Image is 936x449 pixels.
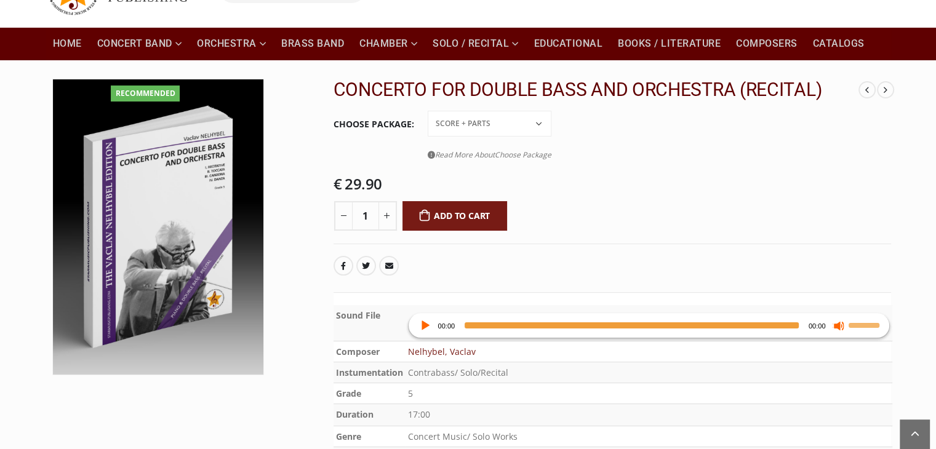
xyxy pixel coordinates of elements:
[336,408,374,420] b: Duration
[406,383,893,404] td: 5
[438,322,455,330] span: 00:00
[402,201,508,231] button: Add to cart
[274,27,351,60] a: Brass Band
[418,319,431,332] button: Play
[334,256,353,276] a: Facebook
[334,79,859,101] h2: CONCERTO FOR DOUBLE BASS AND ORCHESTRA (RECITAL)
[336,367,403,378] b: Instumentation
[406,426,893,447] td: Concert Music/ Solo Works
[465,322,799,328] span: Time Slider
[809,322,826,330] span: 00:00
[352,201,379,231] input: Product quantity
[610,27,728,60] a: Books / Literature
[495,149,551,160] span: Choose Package
[336,346,380,357] b: Composer
[111,85,180,101] div: Recommended
[406,362,893,383] td: Contrabass/ Solo/Recital
[729,27,805,60] a: Composers
[46,27,89,60] a: Home
[379,256,399,276] a: Email
[334,173,382,194] bdi: 29.90
[428,147,551,162] a: Read More AboutChoose Package
[356,256,376,276] a: Twitter
[806,27,872,60] a: Catalogs
[527,27,610,60] a: Educational
[352,27,425,60] a: Chamber
[378,201,397,231] button: +
[425,27,526,60] a: Solo / Recital
[334,111,414,137] label: Choose Package
[849,313,883,335] a: Volume Slider
[336,431,361,442] b: Genre
[90,27,190,60] a: Concert Band
[833,319,845,332] button: Mute
[336,309,380,321] b: Sound File
[190,27,273,60] a: Orchestra
[408,346,476,357] a: Nelhybel, Vaclav
[408,407,890,423] p: 17:00
[334,201,353,231] button: -
[334,173,342,194] span: €
[408,314,890,338] div: Audio Player
[53,79,264,375] img: 0340-SMP-61-0340 3D
[336,387,361,399] b: Grade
